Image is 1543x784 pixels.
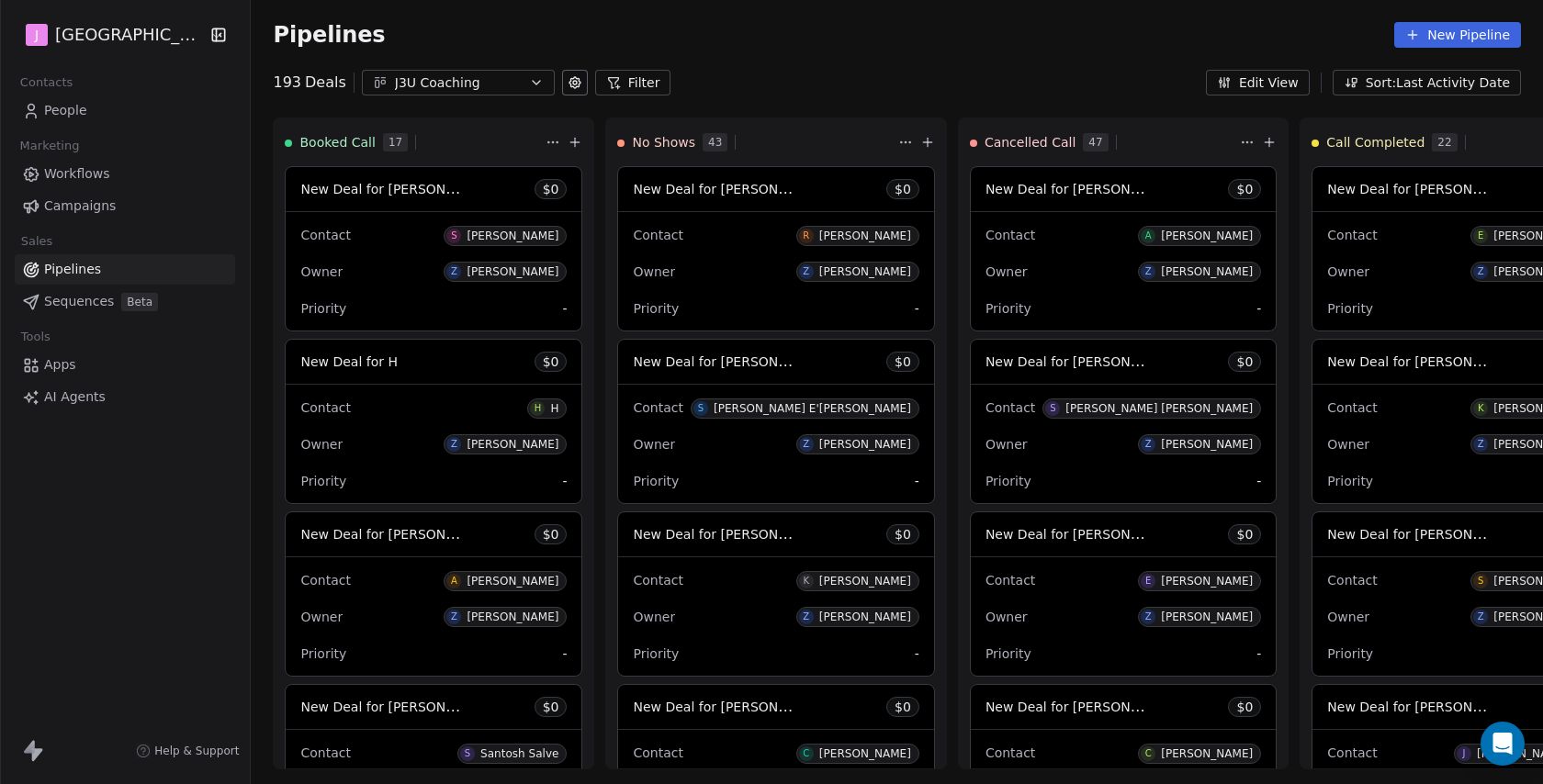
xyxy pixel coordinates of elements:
[1256,644,1261,663] span: -
[985,698,1179,715] span: New Deal for [PERSON_NAME]
[1161,230,1253,242] div: [PERSON_NAME]
[819,230,911,242] div: [PERSON_NAME]
[300,264,343,279] span: Owner
[1161,438,1253,451] div: [PERSON_NAME]
[633,437,675,452] span: Owner
[1145,746,1152,761] div: C
[1462,746,1465,761] div: J
[915,472,919,490] span: -
[1478,264,1484,279] div: Z
[633,646,679,661] span: Priority
[803,746,809,761] div: C
[985,474,1031,488] span: Priority
[467,265,558,278] div: [PERSON_NAME]
[915,644,919,663] span: -
[633,400,682,415] span: Contact
[985,646,1031,661] span: Priority
[1236,698,1253,716] span: $ 0
[985,353,1290,370] span: New Deal for [PERSON_NAME] [PERSON_NAME]
[633,264,675,279] span: Owner
[300,354,398,369] span: New Deal for H
[1478,401,1484,416] div: K
[15,191,235,221] a: Campaigns
[819,438,911,451] div: [PERSON_NAME]
[13,228,61,255] span: Sales
[985,180,1179,197] span: New Deal for [PERSON_NAME]
[1327,228,1377,242] span: Contact
[451,610,457,624] div: Z
[1327,264,1369,279] span: Owner
[1478,574,1483,588] div: S
[985,610,1028,624] span: Owner
[1145,264,1152,279] div: Z
[633,301,679,316] span: Priority
[633,698,827,715] span: New Deal for [PERSON_NAME]
[13,323,58,351] span: Tools
[12,69,81,96] span: Contacts
[44,292,114,311] span: Sequences
[1327,180,1521,197] span: New Deal for [PERSON_NAME]
[895,698,911,716] span: $ 0
[44,101,87,120] span: People
[300,400,350,415] span: Contact
[15,254,235,285] a: Pipelines
[562,299,567,318] span: -
[698,401,704,416] div: S
[44,196,116,216] span: Campaigns
[480,747,558,760] div: Santosh Salve
[617,166,934,331] div: New Deal for [PERSON_NAME]$0ContactR[PERSON_NAME]OwnerZ[PERSON_NAME]Priority-
[300,474,346,488] span: Priority
[985,133,1076,151] span: Cancelled Call
[1236,180,1253,198] span: $ 0
[467,575,558,588] div: [PERSON_NAME]
[55,23,206,47] span: [GEOGRAPHIC_DATA]
[633,745,682,760] span: Contact
[633,474,679,488] span: Priority
[617,118,894,166] div: No Shows43
[543,525,559,543] span: $ 0
[1478,229,1483,243] div: E
[44,387,106,407] span: AI Agents
[1236,353,1253,371] span: $ 0
[535,401,542,416] div: H
[12,132,87,160] span: Marketing
[154,744,239,758] span: Help & Support
[1326,133,1425,151] span: Call Completed
[819,610,911,623] div: [PERSON_NAME]
[15,159,235,189] a: Workflows
[895,180,911,198] span: $ 0
[300,180,494,197] span: New Deal for [PERSON_NAME]
[1206,70,1310,95] button: Edit View
[451,437,457,452] div: Z
[395,73,522,93] div: J3U Coaching
[300,228,350,242] span: Contact
[1327,698,1541,715] span: New Deal for [PERSON_NAME]-Le
[305,72,346,94] span: Deals
[703,133,727,151] span: 43
[1327,353,1521,370] span: New Deal for [PERSON_NAME]
[1236,525,1253,543] span: $ 0
[1481,722,1525,766] div: Open Intercom Messenger
[300,745,350,760] span: Contact
[1327,301,1373,316] span: Priority
[985,573,1035,588] span: Contact
[467,438,558,451] div: [PERSON_NAME]
[819,575,911,588] div: [PERSON_NAME]
[617,339,934,504] div: New Deal for [PERSON_NAME] E'[PERSON_NAME]$0ContactS[PERSON_NAME] E'[PERSON_NAME]OwnerZ[PERSON_NA...
[451,229,456,243] div: S
[1256,472,1261,490] span: -
[1327,437,1369,452] span: Owner
[970,166,1277,331] div: New Deal for [PERSON_NAME]$0ContactA[PERSON_NAME]OwnerZ[PERSON_NAME]Priority-
[285,339,582,504] div: New Deal for H$0ContactHHOwnerZ[PERSON_NAME]Priority-
[383,133,408,151] span: 17
[300,437,343,452] span: Owner
[632,133,695,151] span: No Shows
[714,402,911,415] div: [PERSON_NAME] E'[PERSON_NAME]
[1256,299,1261,318] span: -
[633,353,950,370] span: New Deal for [PERSON_NAME] E'[PERSON_NAME]
[985,400,1035,415] span: Contact
[15,286,235,317] a: SequencesBeta
[803,437,809,452] div: Z
[15,350,235,380] a: Apps
[985,437,1028,452] span: Owner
